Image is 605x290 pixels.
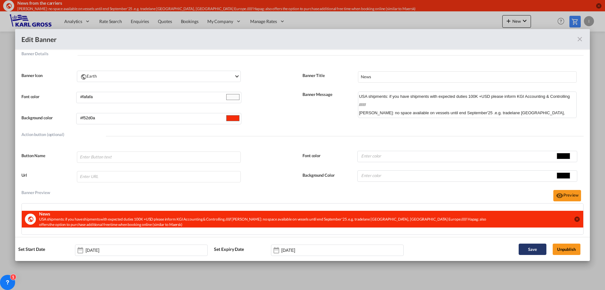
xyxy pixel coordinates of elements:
label: Font color [21,94,76,99]
button: Unpublish [553,244,580,255]
label: Background Color [302,172,357,178]
div: Banner Preview [21,188,50,203]
button: Save [519,244,546,255]
div: News [39,211,50,217]
input: Enter color [79,92,225,102]
label: Set Start Date [18,246,75,252]
input: Expiry Date [281,248,321,253]
label: Banner Message [302,92,357,97]
button: icon-close fg-AAA8AD [573,33,586,45]
md-icon: icon-earth [80,74,87,80]
input: Enter Button text [77,151,240,163]
input: Start Date [85,248,125,253]
label: Background color [21,115,76,121]
label: Banner Icon [21,73,76,78]
label: Banner Title [302,73,357,78]
label: Button Name [21,153,76,158]
input: Enter color [360,151,556,161]
label: Url [21,172,76,178]
md-icon: icon-eye [556,192,563,199]
div: Banner Details [21,52,78,56]
input: Enter URL [77,171,240,182]
md-icon: icon-earth [27,216,34,222]
md-dialog: Banner NameBanner Description ... [15,29,590,261]
div: USA shipments: if you have shipments with expected duties 100K +USD please inform KGI Accounting ... [39,217,488,228]
div: Action button (optional) [21,133,106,136]
md-select: {{(ctrl.parent.bannerInfo.viewBanner && !ctrl.parent.bannerInfo.selectedData.data.theme.icon) ? '... [77,71,240,82]
md-icon: icon-close fg-AAA8AD [576,35,584,43]
button: icon-eyePreview [553,190,581,201]
input: Enter Banner Title [358,71,577,83]
div: Edit Banner [21,35,57,44]
input: Enter color [360,171,556,180]
label: Set Expiry Date [214,246,271,252]
div: Earth [80,73,234,80]
label: Font color [302,153,357,158]
button: icon-close-circle [574,216,580,222]
input: Enter color [79,113,225,123]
